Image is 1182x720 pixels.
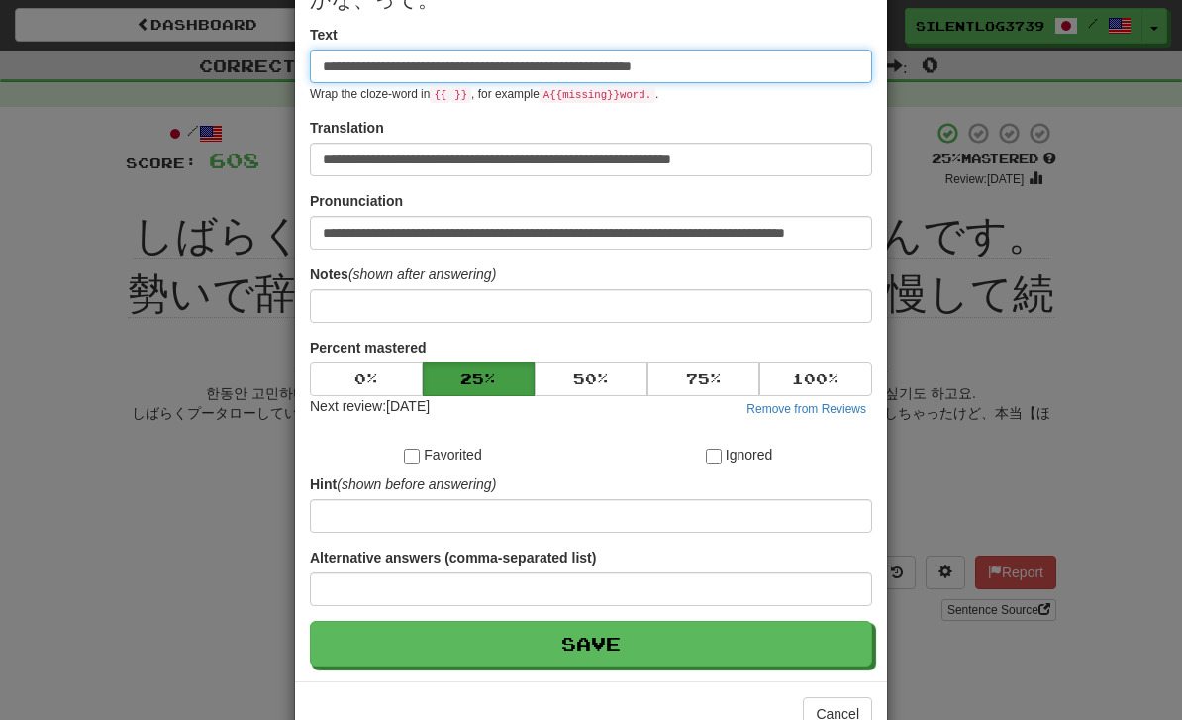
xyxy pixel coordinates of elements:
small: Wrap the cloze-word in , for example . [310,87,658,101]
button: 0% [310,362,423,396]
input: Favorited [404,449,420,464]
label: Pronunciation [310,191,403,211]
code: A {{ missing }} word. [540,87,655,103]
button: Save [310,621,872,667]
label: Ignored [706,445,772,464]
input: Ignored [706,449,722,464]
label: Hint [310,474,496,494]
code: }} [450,87,471,103]
label: Percent mastered [310,338,427,358]
em: (shown before answering) [337,476,496,492]
em: (shown after answering) [348,266,496,282]
code: {{ [430,87,450,103]
label: Text [310,25,338,45]
button: Remove from Reviews [740,398,872,420]
button: 75% [647,362,760,396]
label: Translation [310,118,384,138]
button: 50% [535,362,647,396]
label: Favorited [404,445,481,464]
div: Percent mastered [310,362,872,396]
button: 25% [423,362,536,396]
div: Next review: [DATE] [310,396,430,420]
label: Notes [310,264,496,284]
label: Alternative answers (comma-separated list) [310,548,596,567]
button: 100% [759,362,872,396]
